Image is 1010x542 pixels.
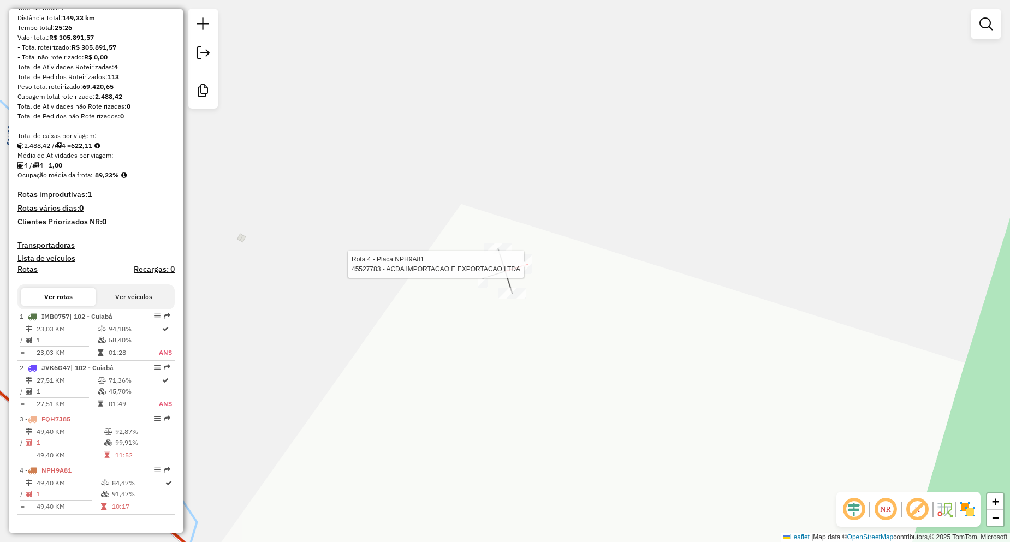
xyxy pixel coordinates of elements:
[158,398,173,409] td: ANS
[17,102,175,111] div: Total de Atividades não Roteirizadas:
[98,377,106,384] i: % de utilização do peso
[17,171,93,179] span: Ocupação média da frota:
[108,335,158,346] td: 58,40%
[847,533,894,541] a: OpenStreetMap
[975,13,997,35] a: Exibir filtros
[781,533,1010,542] div: Map data © contributors,© 2025 TomTom, Microsoft
[20,386,25,397] td: /
[192,13,214,38] a: Nova sessão e pesquisa
[17,33,175,43] div: Valor total:
[69,312,112,320] span: | 102 - Cuiabá
[111,478,164,489] td: 84,47%
[102,217,106,227] strong: 0
[17,217,175,227] h4: Clientes Priorizados NR:
[98,401,103,407] i: Tempo total em rota
[36,347,97,358] td: 23,03 KM
[904,496,930,522] span: Exibir rótulo
[108,73,119,81] strong: 113
[154,467,161,473] em: Opções
[17,52,175,62] div: - Total não roteirizado:
[70,364,114,372] span: | 102 - Cuiabá
[17,151,175,160] div: Média de Atividades por viagem:
[101,480,109,486] i: % de utilização do peso
[20,347,25,358] td: =
[26,326,32,332] i: Distância Total
[17,3,175,13] div: Total de rotas:
[192,42,214,67] a: Exportar sessão
[26,491,32,497] i: Total de Atividades
[162,326,169,332] i: Rota otimizada
[82,82,114,91] strong: 69.420,65
[108,324,158,335] td: 94,18%
[17,160,175,170] div: 4 / 4 =
[783,533,810,541] a: Leaflet
[111,489,164,499] td: 91,47%
[101,491,109,497] i: % de utilização da cubagem
[71,141,92,150] strong: 622,11
[20,437,25,448] td: /
[17,265,38,274] a: Rotas
[104,452,110,458] i: Tempo total em rota
[98,326,106,332] i: % de utilização do peso
[41,466,72,474] span: NPH9A81
[36,450,104,461] td: 49,40 KM
[127,102,130,110] strong: 0
[17,13,175,23] div: Distância Total:
[95,92,122,100] strong: 2.488,42
[158,347,173,358] td: ANS
[26,337,32,343] i: Total de Atividades
[115,437,170,448] td: 99,91%
[154,313,161,319] em: Opções
[164,415,170,422] em: Rota exportada
[98,349,103,356] i: Tempo total em rota
[936,501,953,518] img: Fluxo de ruas
[165,480,172,486] i: Rota otimizada
[108,386,158,397] td: 45,70%
[36,324,97,335] td: 23,03 KM
[49,33,94,41] strong: R$ 305.891,57
[164,313,170,319] em: Rota exportada
[94,142,100,149] i: Meta Caixas/viagem: 303,56 Diferença: 318,55
[872,496,899,522] span: Ocultar NR
[79,203,84,213] strong: 0
[17,72,175,82] div: Total de Pedidos Roteirizados:
[21,288,96,306] button: Ver rotas
[36,426,104,437] td: 49,40 KM
[17,204,175,213] h4: Rotas vários dias:
[98,337,106,343] i: % de utilização da cubagem
[115,450,170,461] td: 11:52
[987,493,1003,510] a: Zoom in
[104,428,112,435] i: % de utilização do peso
[17,141,175,151] div: 2.488,42 / 4 =
[192,80,214,104] a: Criar modelo
[17,190,175,199] h4: Rotas improdutivas:
[36,335,97,346] td: 1
[36,375,97,386] td: 27,51 KM
[154,415,161,422] em: Opções
[36,437,104,448] td: 1
[20,312,112,320] span: 1 -
[87,189,92,199] strong: 1
[17,23,175,33] div: Tempo total:
[108,398,158,409] td: 01:49
[36,398,97,409] td: 27,51 KM
[36,489,100,499] td: 1
[164,364,170,371] em: Rota exportada
[115,426,170,437] td: 92,87%
[811,533,813,541] span: |
[62,14,95,22] strong: 149,33 km
[55,23,72,32] strong: 25:26
[26,428,32,435] i: Distância Total
[164,467,170,473] em: Rota exportada
[20,398,25,409] td: =
[41,415,70,423] span: FQH7J85
[101,503,106,510] i: Tempo total em rota
[987,510,1003,526] a: Zoom out
[134,265,175,274] h4: Recargas: 0
[26,439,32,446] i: Total de Atividades
[162,377,169,384] i: Rota otimizada
[49,161,62,169] strong: 1,00
[41,364,70,372] span: JVK6G47
[120,112,124,120] strong: 0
